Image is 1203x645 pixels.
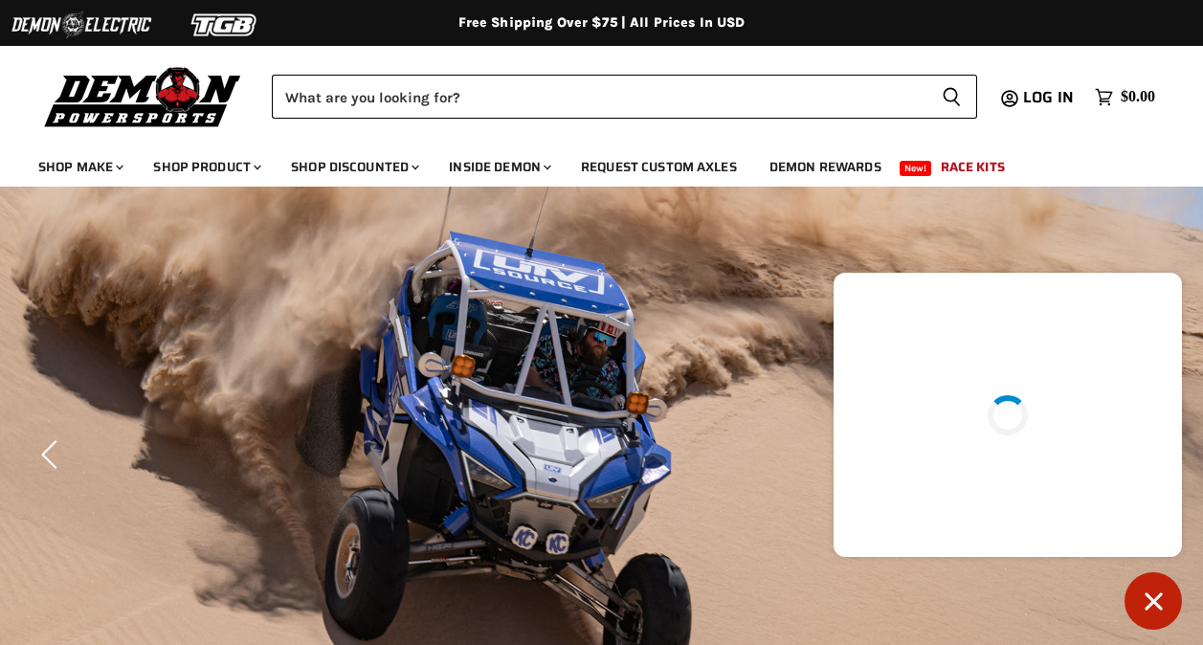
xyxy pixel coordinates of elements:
a: Demon Rewards [755,147,896,187]
inbox-online-store-chat: Shopify online store chat [828,273,1188,630]
img: Demon Electric Logo 2 [10,7,153,43]
span: New! [900,161,932,176]
img: Demon Powersports [38,62,248,130]
span: $0.00 [1121,88,1155,106]
a: Shop Product [139,147,273,187]
a: Shop Discounted [277,147,431,187]
a: Log in [1014,89,1085,106]
form: Product [272,75,977,119]
a: Request Custom Axles [567,147,751,187]
a: Shop Make [24,147,135,187]
a: Race Kits [926,147,1019,187]
span: Log in [1023,85,1074,109]
ul: Main menu [24,140,1150,187]
button: Previous [33,435,72,474]
input: Search [272,75,926,119]
button: Search [926,75,977,119]
a: $0.00 [1085,83,1165,111]
img: TGB Logo 2 [153,7,297,43]
a: Inside Demon [434,147,563,187]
